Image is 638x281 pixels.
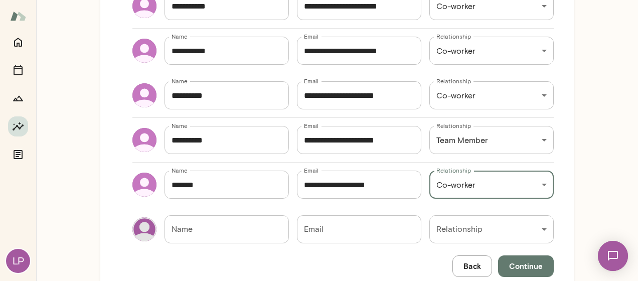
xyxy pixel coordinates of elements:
[436,121,471,130] label: Relationship
[498,255,554,276] button: Continue
[10,7,26,26] img: Mento
[304,166,318,175] label: Email
[452,255,492,276] button: Back
[172,121,188,130] label: Name
[8,60,28,80] button: Sessions
[429,81,554,109] div: Co-worker
[6,249,30,273] div: LP
[8,32,28,52] button: Home
[8,145,28,165] button: Documents
[304,121,318,130] label: Email
[436,77,471,85] label: Relationship
[172,77,188,85] label: Name
[509,259,543,272] span: Continue
[436,32,471,41] label: Relationship
[8,88,28,108] button: Growth Plan
[8,116,28,136] button: Insights
[436,166,471,175] label: Relationship
[304,77,318,85] label: Email
[429,37,554,65] div: Co-worker
[172,166,188,175] label: Name
[172,32,188,41] label: Name
[304,32,318,41] label: Email
[429,126,554,154] div: Team Member
[429,171,554,199] div: Co-worker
